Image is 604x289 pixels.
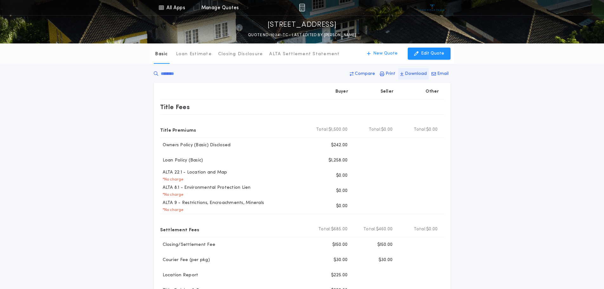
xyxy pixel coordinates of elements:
[248,32,356,38] p: QUOTE ND-10241-TC - LAST EDITED BY [PERSON_NAME]
[377,242,393,248] p: $150.00
[316,127,329,133] b: Total:
[160,102,190,112] p: Title Fees
[218,51,263,57] p: Closing Disclosure
[405,71,427,77] p: Download
[360,48,404,60] button: New Quote
[160,257,210,263] p: Courier Fee (per pkg)
[335,89,348,95] p: Buyer
[376,226,393,233] span: $460.00
[332,242,348,248] p: $150.00
[380,89,394,95] p: Seller
[430,68,451,80] button: Email
[160,192,184,197] p: * No charge
[408,48,451,60] button: Edit Quote
[160,157,203,164] p: Loan Policy (Basic)
[355,71,375,77] p: Compare
[379,257,393,263] p: $30.00
[348,68,377,80] button: Compare
[160,142,231,148] p: Owners Policy (Basic) Disclosed
[386,71,395,77] p: Print
[378,68,397,80] button: Print
[331,226,348,233] span: $685.00
[155,51,168,57] p: Basic
[336,173,347,179] p: $0.00
[160,200,264,206] p: ALTA 9 - Restrictions, Encroachments, Minerals
[268,20,337,30] p: [STREET_ADDRESS]
[160,272,198,279] p: Location Report
[336,188,347,194] p: $0.00
[414,226,426,233] b: Total:
[369,127,381,133] b: Total:
[381,127,393,133] span: $0.00
[269,51,340,57] p: ALTA Settlement Statement
[421,50,444,57] p: Edit Quote
[420,4,444,11] img: vs-icon
[426,226,438,233] span: $0.00
[331,272,348,279] p: $225.00
[318,226,331,233] b: Total:
[398,68,429,80] button: Download
[160,125,196,135] p: Title Premiums
[176,51,212,57] p: Loan Estimate
[373,50,398,57] p: New Quote
[160,185,251,191] p: ALTA 8.1 - Environmental Protection Lien
[299,4,305,11] img: img
[425,89,439,95] p: Other
[160,224,199,234] p: Settlement Fees
[160,169,227,176] p: ALTA 22.1 - Location and Map
[426,127,438,133] span: $0.00
[336,203,347,209] p: $0.00
[331,142,348,148] p: $242.00
[160,207,184,213] p: * No charge
[160,242,216,248] p: Closing/Settlement Fee
[328,127,347,133] span: $1,500.00
[363,226,376,233] b: Total:
[334,257,348,263] p: $30.00
[160,177,184,182] p: * No charge
[414,127,426,133] b: Total:
[328,157,347,164] p: $1,258.00
[437,71,449,77] p: Email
